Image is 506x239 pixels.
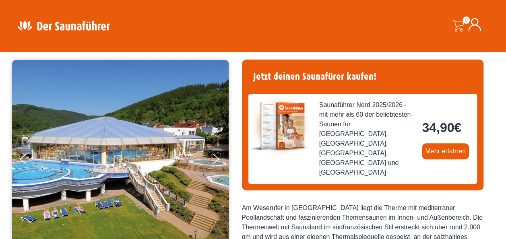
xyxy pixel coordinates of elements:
[454,120,461,135] span: €
[20,150,40,171] button: Previous
[422,120,461,135] bdi: 34,90
[248,66,477,87] h4: Jetzt deinen Saunafürer kaufen!
[422,143,469,159] a: Mehr erfahren
[463,16,470,24] span: 0
[248,94,313,158] img: der-saunafuehrer-2025-nord.jpg
[319,100,416,177] span: Saunaführer Nord 2025/2026 - mit mehr als 60 der beliebtesten Saunen für [GEOGRAPHIC_DATA], [GEOG...
[211,150,231,171] button: Next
